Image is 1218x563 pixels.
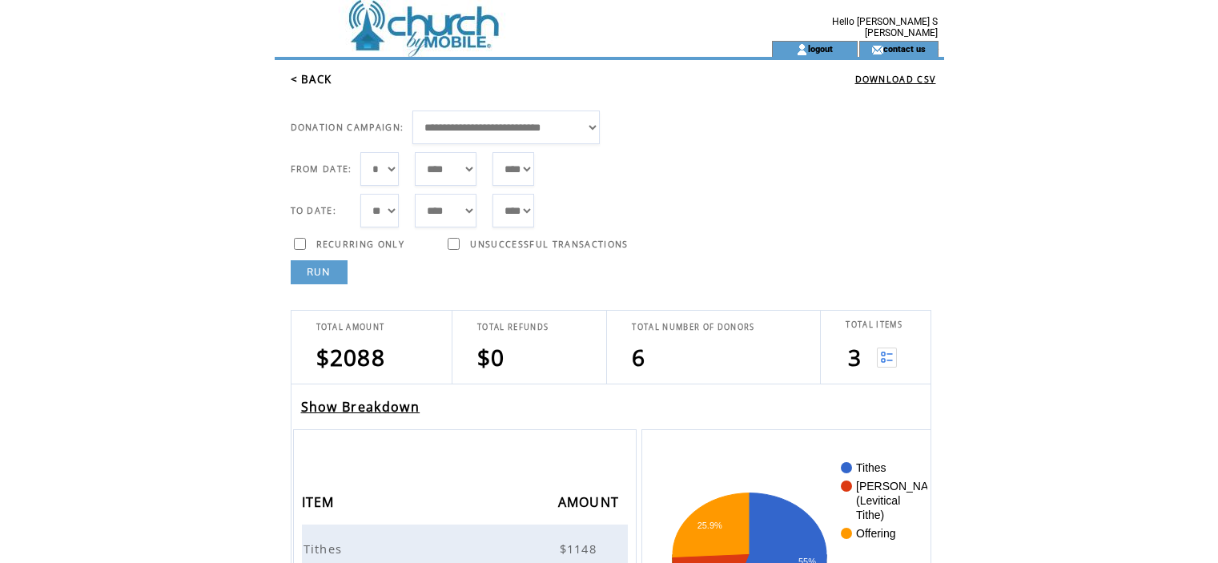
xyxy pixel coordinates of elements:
span: TOTAL AMOUNT [316,322,385,332]
a: < BACK [291,72,332,86]
text: 25.9% [697,521,722,530]
span: TOTAL ITEMS [846,320,902,330]
span: RECURRING ONLY [316,239,405,250]
img: contact_us_icon.gif [871,43,883,56]
span: UNSUCCESSFUL TRANSACTIONS [470,239,628,250]
a: logout [808,43,833,54]
a: ITEM [302,497,339,506]
span: $1148 [560,541,601,557]
span: FROM DATE: [291,163,352,175]
text: Tithes [856,461,886,474]
span: $2088 [316,342,386,372]
text: [PERSON_NAME] [856,480,948,493]
img: account_icon.gif [796,43,808,56]
span: DONATION CAMPAIGN: [291,122,404,133]
span: 3 [848,342,862,372]
span: TOTAL REFUNDS [477,322,549,332]
a: RUN [291,260,348,284]
span: $0 [477,342,505,372]
span: Hello [PERSON_NAME] S [PERSON_NAME] [832,16,938,38]
a: DOWNLOAD CSV [855,74,936,85]
img: View list [877,348,897,368]
a: Tithes [303,540,347,554]
span: 6 [632,342,645,372]
a: Show Breakdown [301,398,420,416]
text: (Levitical [856,494,900,507]
text: Tithe) [856,509,884,521]
span: TOTAL NUMBER OF DONORS [632,322,754,332]
span: AMOUNT [558,489,624,519]
span: Tithes [303,541,347,557]
span: ITEM [302,489,339,519]
a: AMOUNT [558,497,624,506]
text: Offering [856,527,896,540]
span: TO DATE: [291,205,337,216]
a: contact us [883,43,926,54]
